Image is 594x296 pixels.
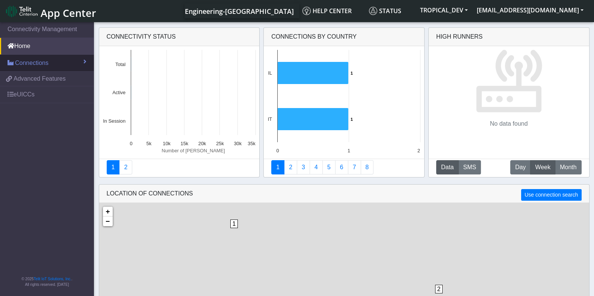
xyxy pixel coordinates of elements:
[163,141,171,146] text: 10k
[115,62,125,67] text: Total
[271,160,417,174] nav: Summary paging
[310,160,323,174] a: Connections By Carrier
[264,28,424,46] div: Connections By Country
[416,3,472,17] button: TROPICAL_DEV
[435,285,443,293] span: 2
[510,160,531,174] button: Day
[284,160,297,174] a: Carrier
[322,160,336,174] a: Usage by Carrier
[6,5,38,17] img: logo-telit-cinterion-gw-new.png
[107,160,120,174] a: Connectivity status
[271,160,284,174] a: Connections By Country
[185,7,294,16] span: Engineering-[GEOGRAPHIC_DATA]
[351,71,353,75] text: 1
[130,141,132,146] text: 0
[112,90,125,95] text: Active
[458,160,481,174] button: SMS
[107,160,252,174] nav: Summary paging
[15,59,48,68] span: Connections
[198,141,206,146] text: 20k
[103,216,113,226] a: Zoom out
[119,160,132,174] a: Deployment status
[103,118,125,124] text: In Session
[146,141,151,146] text: 5k
[268,116,272,122] text: IT
[436,160,459,174] button: Data
[99,28,260,46] div: Connectivity status
[351,117,353,122] text: 1
[475,46,543,113] img: No data found
[184,3,293,18] a: Your current platform instance
[302,7,311,15] img: knowledge.svg
[216,141,224,146] text: 25k
[41,6,96,20] span: App Center
[348,148,350,153] text: 1
[297,160,310,174] a: Usage per Country
[530,160,555,174] button: Week
[14,74,66,83] span: Advanced Features
[99,185,589,203] div: LOCATION OF CONNECTIONS
[521,189,581,201] button: Use connection search
[472,3,588,17] button: [EMAIL_ADDRESS][DOMAIN_NAME]
[560,163,576,172] span: Month
[248,141,255,146] text: 35k
[299,3,366,18] a: Help center
[490,119,528,128] p: No data found
[436,32,483,41] div: High Runners
[180,141,188,146] text: 15k
[417,148,420,153] text: 2
[234,141,242,146] text: 30k
[268,70,272,76] text: IL
[369,7,401,15] span: Status
[335,160,348,174] a: 14 Days Trend
[162,148,225,153] text: Number of [PERSON_NAME]
[348,160,361,174] a: Zero Session
[515,163,526,172] span: Day
[230,219,238,242] div: 1
[277,148,279,153] text: 0
[103,207,113,216] a: Zoom in
[34,277,71,281] a: Telit IoT Solutions, Inc.
[361,160,374,174] a: Not Connected for 30 days
[230,219,238,228] span: 1
[6,3,95,19] a: App Center
[535,163,550,172] span: Week
[369,7,377,15] img: status.svg
[302,7,352,15] span: Help center
[555,160,581,174] button: Month
[366,3,416,18] a: Status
